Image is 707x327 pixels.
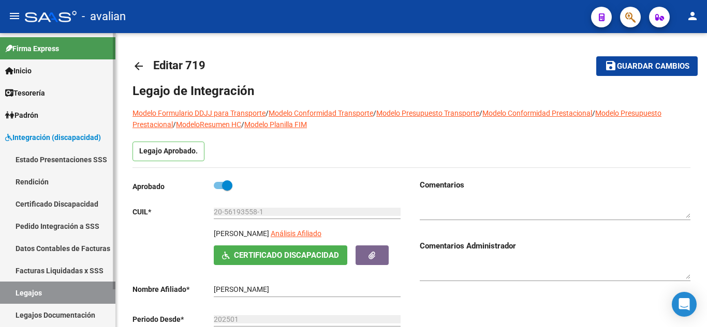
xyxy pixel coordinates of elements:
[132,181,214,192] p: Aprobado
[672,292,697,317] div: Open Intercom Messenger
[5,132,101,143] span: Integración (discapacidad)
[605,59,617,72] mat-icon: save
[617,62,689,71] span: Guardar cambios
[8,10,21,22] mat-icon: menu
[482,109,592,117] a: Modelo Conformidad Prestacional
[271,229,321,238] span: Análisis Afiliado
[5,65,32,76] span: Inicio
[596,56,698,75] button: Guardar cambios
[132,60,145,72] mat-icon: arrow_back
[132,314,214,325] p: Periodo Desde
[5,43,59,54] span: Firma Express
[214,228,269,239] p: [PERSON_NAME]
[132,206,214,217] p: CUIL
[132,142,204,161] p: Legajo Aprobado.
[376,109,479,117] a: Modelo Presupuesto Transporte
[420,179,690,191] h3: Comentarios
[214,245,347,264] button: Certificado Discapacidad
[244,120,307,129] a: Modelo Planilla FIM
[269,109,373,117] a: Modelo Conformidad Transporte
[686,10,699,22] mat-icon: person
[5,110,38,121] span: Padrón
[234,251,339,260] span: Certificado Discapacidad
[420,240,690,252] h3: Comentarios Administrador
[132,109,266,117] a: Modelo Formulario DDJJ para Transporte
[153,59,205,72] span: Editar 719
[5,87,45,99] span: Tesorería
[82,5,126,28] span: - avalian
[176,120,241,129] a: ModeloResumen HC
[132,83,690,99] h1: Legajo de Integración
[132,284,214,295] p: Nombre Afiliado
